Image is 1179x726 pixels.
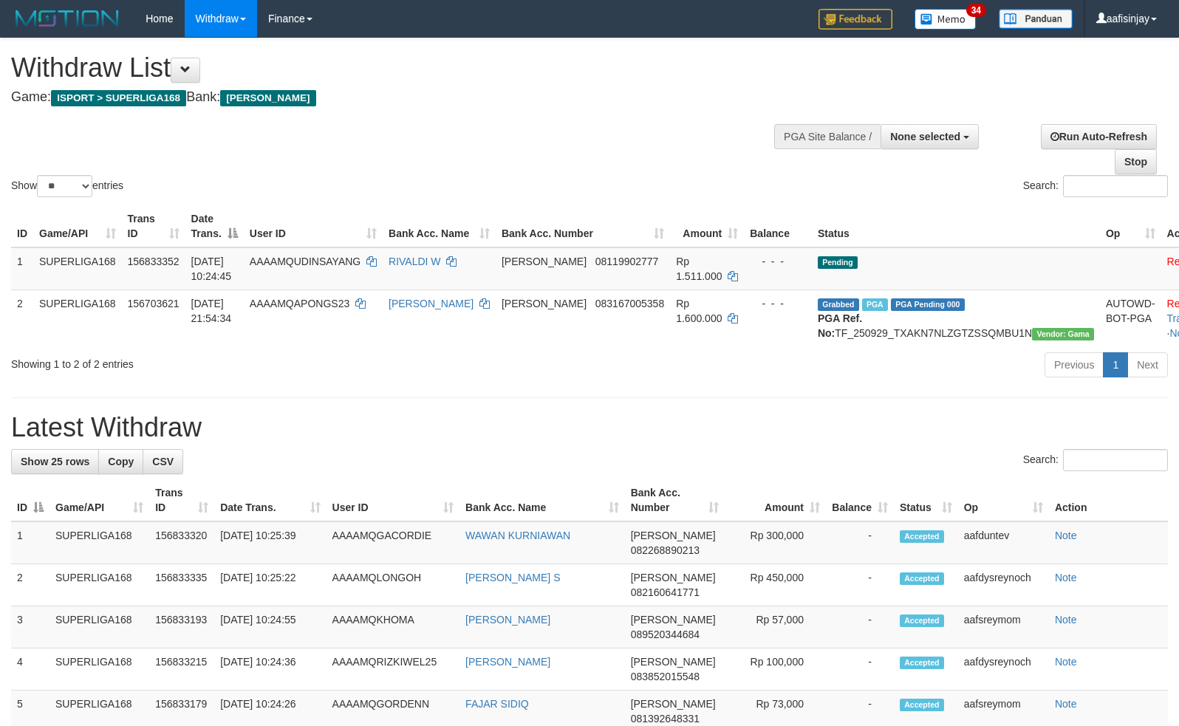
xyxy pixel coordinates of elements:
[327,479,460,521] th: User ID: activate to sort column ascending
[894,479,958,521] th: Status: activate to sort column ascending
[999,9,1073,29] img: panduan.png
[631,530,716,541] span: [PERSON_NAME]
[149,648,214,691] td: 156833215
[11,175,123,197] label: Show entries
[214,648,326,691] td: [DATE] 10:24:36
[631,698,716,710] span: [PERSON_NAME]
[881,124,979,149] button: None selected
[108,456,134,468] span: Copy
[122,205,185,247] th: Trans ID: activate to sort column ascending
[465,530,570,541] a: WAWAN KURNIAWAN
[143,449,183,474] a: CSV
[958,521,1049,564] td: aafduntev
[327,648,460,691] td: AAAAMQRIZKIWEL25
[900,572,944,585] span: Accepted
[49,606,149,648] td: SUPERLIGA168
[502,298,587,309] span: [PERSON_NAME]
[496,205,670,247] th: Bank Acc. Number: activate to sort column ascending
[958,648,1049,691] td: aafdysreynoch
[49,521,149,564] td: SUPERLIGA168
[818,298,859,311] span: Grabbed
[1055,530,1077,541] a: Note
[595,298,664,309] span: Copy 083167005358 to clipboard
[149,479,214,521] th: Trans ID: activate to sort column ascending
[11,521,49,564] td: 1
[631,629,700,640] span: Copy 089520344684 to clipboard
[191,256,232,282] span: [DATE] 10:24:45
[900,614,944,627] span: Accepted
[826,521,894,564] td: -
[818,312,862,339] b: PGA Ref. No:
[502,256,587,267] span: [PERSON_NAME]
[676,298,722,324] span: Rp 1.600.000
[152,456,174,468] span: CSV
[744,205,812,247] th: Balance
[774,124,881,149] div: PGA Site Balance /
[327,564,460,606] td: AAAAMQLONGOH
[812,205,1100,247] th: Status
[966,4,986,17] span: 34
[459,479,625,521] th: Bank Acc. Name: activate to sort column ascending
[958,606,1049,648] td: aafsreymom
[191,298,232,324] span: [DATE] 21:54:34
[1127,352,1168,377] a: Next
[819,9,892,30] img: Feedback.jpg
[465,656,550,668] a: [PERSON_NAME]
[862,298,888,311] span: Marked by aafchhiseyha
[670,205,744,247] th: Amount: activate to sort column ascending
[11,449,99,474] a: Show 25 rows
[214,521,326,564] td: [DATE] 10:25:39
[149,564,214,606] td: 156833335
[128,298,180,309] span: 156703621
[49,479,149,521] th: Game/API: activate to sort column ascending
[1055,614,1077,626] a: Note
[1045,352,1104,377] a: Previous
[37,175,92,197] select: Showentries
[890,131,960,143] span: None selected
[1055,656,1077,668] a: Note
[214,564,326,606] td: [DATE] 10:25:22
[11,53,771,83] h1: Withdraw List
[465,698,529,710] a: FAJAR SIDIQ
[1023,449,1168,471] label: Search:
[250,256,360,267] span: AAAAMQUDINSAYANG
[595,256,659,267] span: Copy 08119902777 to clipboard
[725,479,826,521] th: Amount: activate to sort column ascending
[11,351,480,371] div: Showing 1 to 2 of 2 entries
[631,713,700,725] span: Copy 081392648331 to clipboard
[900,530,944,543] span: Accepted
[11,7,123,30] img: MOTION_logo.png
[33,247,122,290] td: SUPERLIGA168
[826,606,894,648] td: -
[725,648,826,691] td: Rp 100,000
[826,648,894,691] td: -
[958,564,1049,606] td: aafdysreynoch
[33,290,122,346] td: SUPERLIGA168
[389,256,441,267] a: RIVALDI W
[327,521,460,564] td: AAAAMQGACORDIE
[185,205,244,247] th: Date Trans.: activate to sort column descending
[327,606,460,648] td: AAAAMQKHOMA
[11,479,49,521] th: ID: activate to sort column descending
[49,564,149,606] td: SUPERLIGA168
[826,479,894,521] th: Balance: activate to sort column ascending
[214,606,326,648] td: [DATE] 10:24:55
[818,256,858,269] span: Pending
[11,648,49,691] td: 4
[1049,479,1168,521] th: Action
[128,256,180,267] span: 156833352
[49,648,149,691] td: SUPERLIGA168
[1063,175,1168,197] input: Search:
[51,90,186,106] span: ISPORT > SUPERLIGA168
[250,298,349,309] span: AAAAMQAPONGS23
[891,298,965,311] span: PGA Pending
[958,479,1049,521] th: Op: activate to sort column ascending
[725,564,826,606] td: Rp 450,000
[826,564,894,606] td: -
[631,656,716,668] span: [PERSON_NAME]
[1055,698,1077,710] a: Note
[915,9,977,30] img: Button%20Memo.svg
[98,449,143,474] a: Copy
[11,606,49,648] td: 3
[149,521,214,564] td: 156833320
